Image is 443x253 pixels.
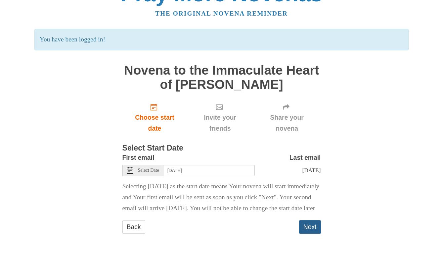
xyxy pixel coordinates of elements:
span: Share your novena [260,112,314,134]
p: You have been logged in! [34,29,409,50]
span: Invite your friends [194,112,246,134]
span: [DATE] [302,167,321,173]
label: Last email [289,152,321,163]
button: Next [299,220,321,234]
p: Selecting [DATE] as the start date means Your novena will start immediately and Your first email ... [122,181,321,214]
h1: Novena to the Immaculate Heart of [PERSON_NAME] [122,63,321,92]
div: Click "Next" to confirm your start date first. [187,98,253,138]
a: Back [122,220,145,234]
div: Click "Next" to confirm your start date first. [253,98,321,138]
label: First email [122,152,155,163]
input: Use the arrow keys to pick a date [163,165,255,176]
span: Choose start date [129,112,181,134]
a: Choose start date [122,98,187,138]
a: The original novena reminder [155,10,288,17]
span: Select Date [138,168,159,173]
h3: Select Start Date [122,144,321,153]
